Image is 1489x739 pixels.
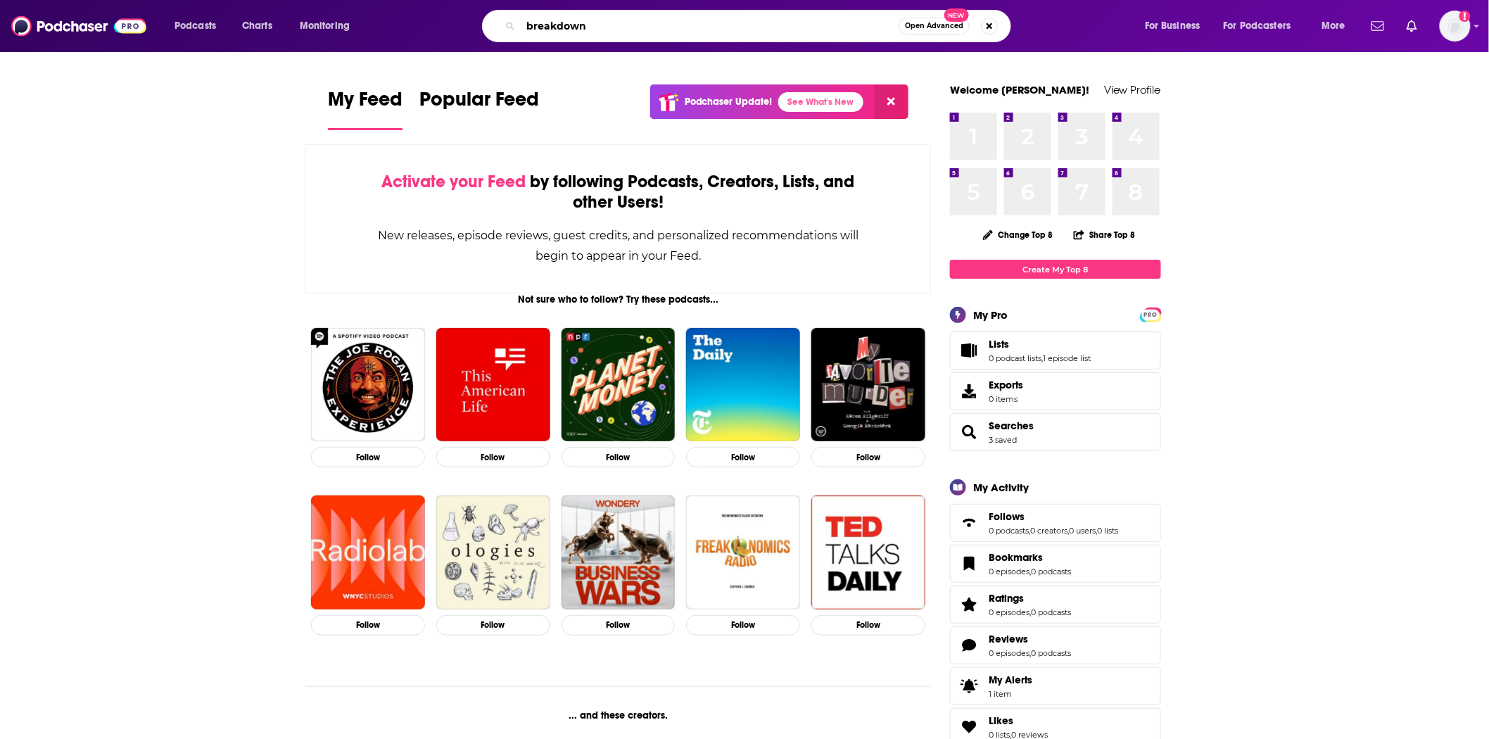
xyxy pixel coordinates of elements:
span: , [1067,526,1069,536]
span: Exports [989,379,1023,391]
a: Searches [989,419,1034,432]
a: Follows [989,510,1118,523]
span: , [1029,607,1031,617]
a: 0 podcasts [1031,567,1071,576]
a: 0 creators [1030,526,1067,536]
a: Bookmarks [989,551,1071,564]
a: 3 saved [989,435,1017,445]
a: 0 podcasts [989,526,1029,536]
a: 0 podcasts [1031,648,1071,658]
span: Follows [950,504,1161,542]
img: Planet Money [562,328,676,442]
div: New releases, episode reviews, guest credits, and personalized recommendations will begin to appe... [376,225,860,266]
span: , [1041,353,1043,363]
a: Charts [233,15,281,37]
button: Open AdvancedNew [899,18,970,34]
a: 0 episodes [989,607,1029,617]
span: Ratings [989,592,1024,605]
button: Follow [436,615,550,636]
a: PRO [1142,309,1159,320]
button: Share Top 8 [1073,221,1136,248]
a: Likes [955,717,983,737]
a: Show notifications dropdown [1366,14,1390,38]
span: For Business [1145,16,1200,36]
img: The Daily [686,328,800,442]
a: Likes [989,714,1048,727]
button: Follow [436,447,550,467]
input: Search podcasts, credits, & more... [521,15,899,37]
span: Follows [989,510,1025,523]
button: Show profile menu [1440,11,1471,42]
img: TED Talks Daily [811,495,925,609]
span: New [944,8,970,22]
a: 0 lists [1097,526,1118,536]
span: 0 items [989,394,1023,404]
a: Reviews [955,636,983,655]
a: Welcome [PERSON_NAME]! [950,83,1089,96]
a: Ratings [989,592,1071,605]
span: Monitoring [300,16,350,36]
span: Exports [955,381,983,401]
button: Follow [811,615,925,636]
button: open menu [1312,15,1363,37]
span: Likes [989,714,1013,727]
div: by following Podcasts, Creators, Lists, and other Users! [376,172,860,213]
span: For Podcasters [1224,16,1291,36]
span: My Alerts [989,674,1032,686]
span: Ratings [950,586,1161,624]
a: View Profile [1104,83,1161,96]
button: Follow [686,447,800,467]
img: Business Wars [562,495,676,609]
span: Lists [989,338,1009,350]
a: 0 podcast lists [989,353,1041,363]
a: 0 users [1069,526,1096,536]
span: , [1029,648,1031,658]
button: Follow [562,615,676,636]
span: Lists [950,331,1161,369]
span: Popular Feed [419,87,539,120]
div: My Pro [973,308,1008,322]
div: ... and these creators. [305,709,931,721]
img: The Joe Rogan Experience [311,328,425,442]
button: open menu [1215,15,1312,37]
button: Follow [811,447,925,467]
span: PRO [1142,310,1159,320]
a: Searches [955,422,983,442]
span: Activate your Feed [381,171,526,192]
img: Freakonomics Radio [686,495,800,609]
span: , [1029,567,1031,576]
img: Radiolab [311,495,425,609]
a: Exports [950,372,1161,410]
a: Show notifications dropdown [1401,14,1423,38]
span: , [1029,526,1030,536]
div: Not sure who to follow? Try these podcasts... [305,293,931,305]
span: , [1096,526,1097,536]
span: Bookmarks [950,545,1161,583]
a: Ratings [955,595,983,614]
a: My Feed [328,87,403,130]
span: My Alerts [955,676,983,696]
span: Searches [950,413,1161,451]
a: Ologies with Alie Ward [436,495,550,609]
span: My Feed [328,87,403,120]
button: Change Top 8 [975,226,1062,244]
a: Lists [989,338,1091,350]
a: 0 episodes [989,648,1029,658]
span: More [1322,16,1345,36]
p: Podchaser Update! [685,96,773,108]
a: Reviews [989,633,1071,645]
img: My Favorite Murder with Karen Kilgariff and Georgia Hardstark [811,328,925,442]
img: User Profile [1440,11,1471,42]
a: 1 episode list [1043,353,1091,363]
img: Podchaser - Follow, Share and Rate Podcasts [11,13,146,39]
button: Follow [686,615,800,636]
button: Follow [311,447,425,467]
span: 1 item [989,689,1032,699]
